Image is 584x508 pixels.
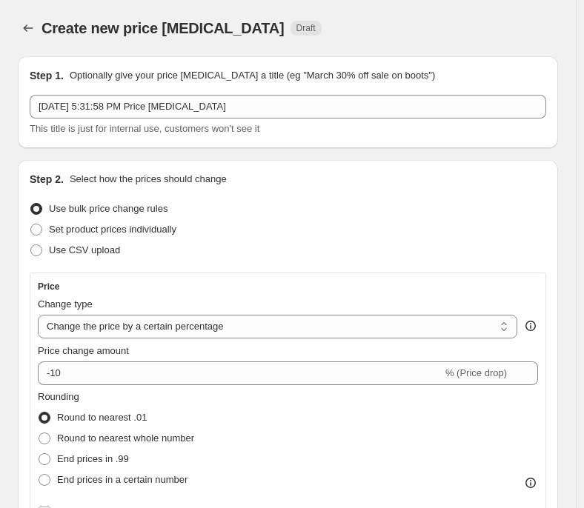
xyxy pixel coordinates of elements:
h2: Step 2. [30,172,64,187]
span: Use CSV upload [49,244,120,255]
p: Optionally give your price [MEDICAL_DATA] a title (eg "March 30% off sale on boots") [70,68,435,83]
span: Round to nearest .01 [57,412,147,423]
span: End prices in a certain number [57,474,188,485]
h3: Price [38,281,59,293]
span: End prices in .99 [57,453,129,464]
span: Draft [296,22,316,34]
span: Round to nearest whole number [57,432,194,444]
h2: Step 1. [30,68,64,83]
input: -15 [38,361,442,385]
span: Use bulk price change rules [49,203,167,214]
button: Price change jobs [18,18,39,39]
input: 30% off holiday sale [30,95,546,118]
p: Select how the prices should change [70,172,227,187]
span: Set product prices individually [49,224,176,235]
span: This title is just for internal use, customers won't see it [30,123,259,134]
span: Rounding [38,391,79,402]
span: Change type [38,298,93,310]
span: Price change amount [38,345,129,356]
div: help [523,318,538,333]
span: % (Price drop) [445,367,507,378]
span: Create new price [MEDICAL_DATA] [42,20,285,36]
